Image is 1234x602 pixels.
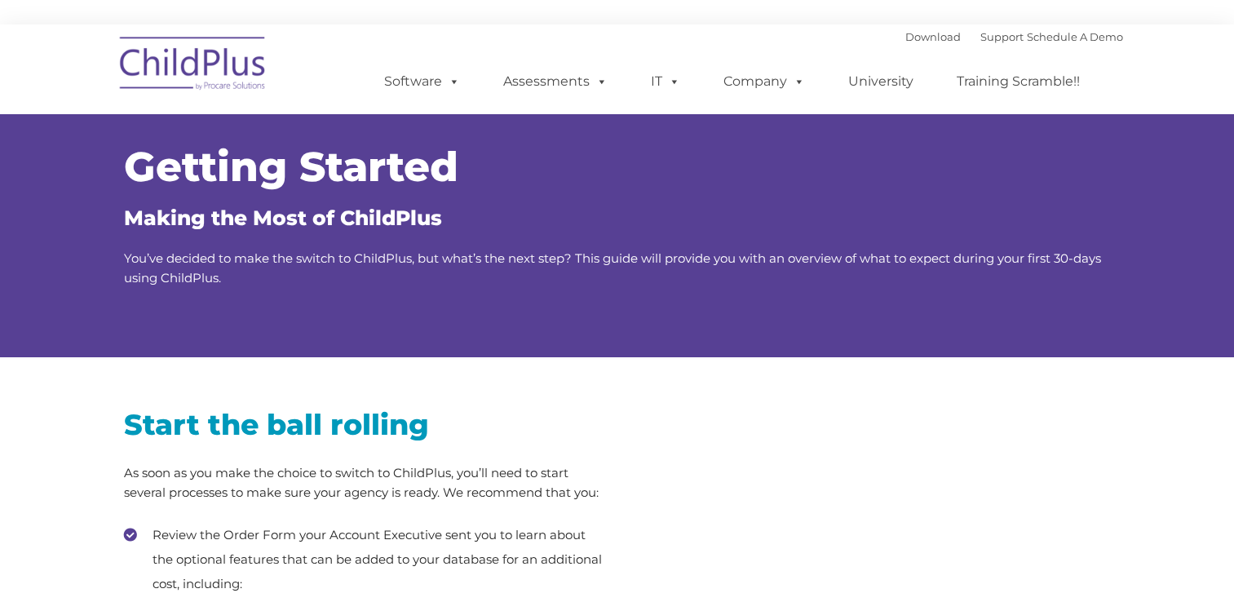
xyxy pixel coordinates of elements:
[1027,30,1123,43] a: Schedule A Demo
[124,206,442,230] span: Making the Most of ChildPlus
[112,25,275,107] img: ChildPlus by Procare Solutions
[940,65,1096,98] a: Training Scramble!!
[124,406,605,443] h2: Start the ball rolling
[905,30,1123,43] font: |
[905,30,961,43] a: Download
[635,65,697,98] a: IT
[368,65,476,98] a: Software
[980,30,1024,43] a: Support
[832,65,930,98] a: University
[707,65,821,98] a: Company
[124,142,458,192] span: Getting Started
[124,250,1101,286] span: You’ve decided to make the switch to ChildPlus, but what’s the next step? This guide will provide...
[487,65,624,98] a: Assessments
[124,463,605,502] p: As soon as you make the choice to switch to ChildPlus, you’ll need to start several processes to ...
